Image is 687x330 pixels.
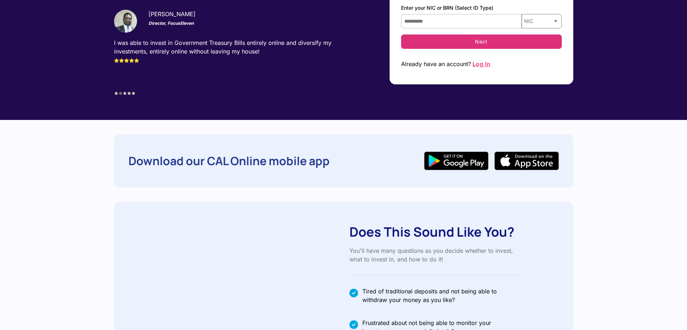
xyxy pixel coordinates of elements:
[424,157,559,164] a: CAL Online
[362,287,522,304] div: Tired of traditional deposits and not being able to withdraw your money as you like?
[149,10,321,18] div: [PERSON_NAME]
[349,246,522,264] div: You'll have many questions as you decide whether to invest, what to invest in, and how to do it!
[128,152,375,169] h3: Download our CAL Online mobile app
[523,18,549,25] span: NIC
[349,223,522,241] h3: Does This Sound Like You?
[401,57,562,70] div: Already have an account?
[401,4,562,12] label: Enter your NIC or BRN (Select ID Type)
[149,20,194,26] strong: Director, FocusEleven
[472,60,491,68] span: Log In
[114,38,344,64] div: I was able to invest in Government Treasury Bills entirely online and diversify my investments, e...
[471,57,492,70] button: Log In
[550,14,561,28] button: Select
[401,34,562,49] button: Next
